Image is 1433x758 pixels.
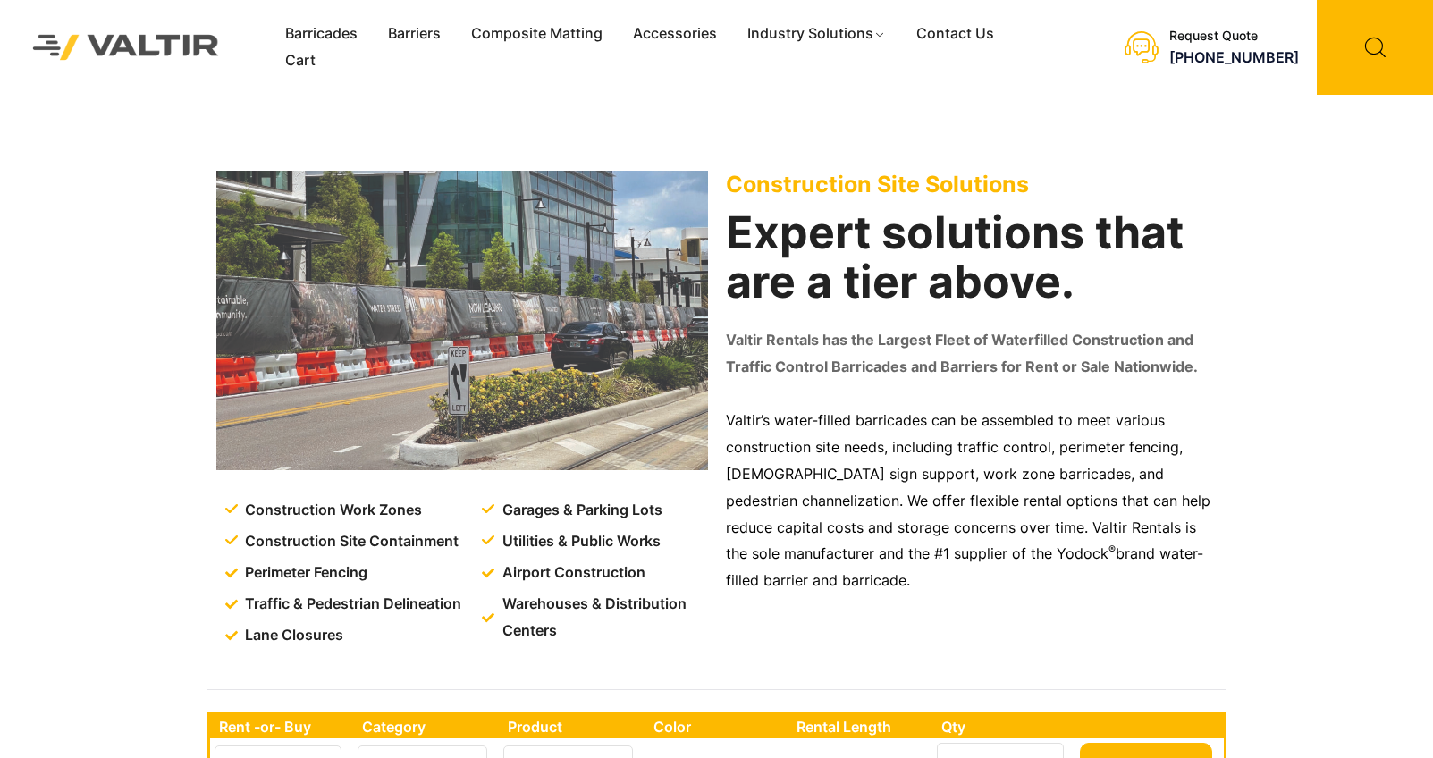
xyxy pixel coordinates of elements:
th: Color [645,715,788,738]
a: Barricades [270,21,373,47]
p: Valtir Rentals has the Largest Fleet of Waterfilled Construction and Traffic Control Barricades a... [726,327,1218,381]
th: Qty [932,715,1075,738]
sup: ® [1108,543,1116,556]
img: Valtir Rentals [13,15,239,80]
span: Garages & Parking Lots [498,497,662,524]
th: Category [353,715,500,738]
span: Warehouses & Distribution Centers [498,591,712,644]
a: [PHONE_NUMBER] [1169,48,1299,66]
span: Construction Work Zones [240,497,422,524]
th: Product [499,715,645,738]
span: Perimeter Fencing [240,560,367,586]
span: Traffic & Pedestrian Delineation [240,591,461,618]
div: Request Quote [1169,29,1299,44]
th: Rental Length [788,715,932,738]
span: Lane Closures [240,622,343,649]
span: Airport Construction [498,560,645,586]
a: Industry Solutions [732,21,901,47]
p: Valtir’s water-filled barricades can be assembled to meet various construction site needs, includ... [726,408,1218,594]
h2: Expert solutions that are a tier above. [726,208,1218,307]
span: Construction Site Containment [240,528,459,555]
th: Rent -or- Buy [210,715,353,738]
a: Composite Matting [456,21,618,47]
a: Barriers [373,21,456,47]
span: Utilities & Public Works [498,528,661,555]
a: Contact Us [901,21,1009,47]
a: Accessories [618,21,732,47]
p: Construction Site Solutions [726,171,1218,198]
a: Cart [270,47,331,74]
